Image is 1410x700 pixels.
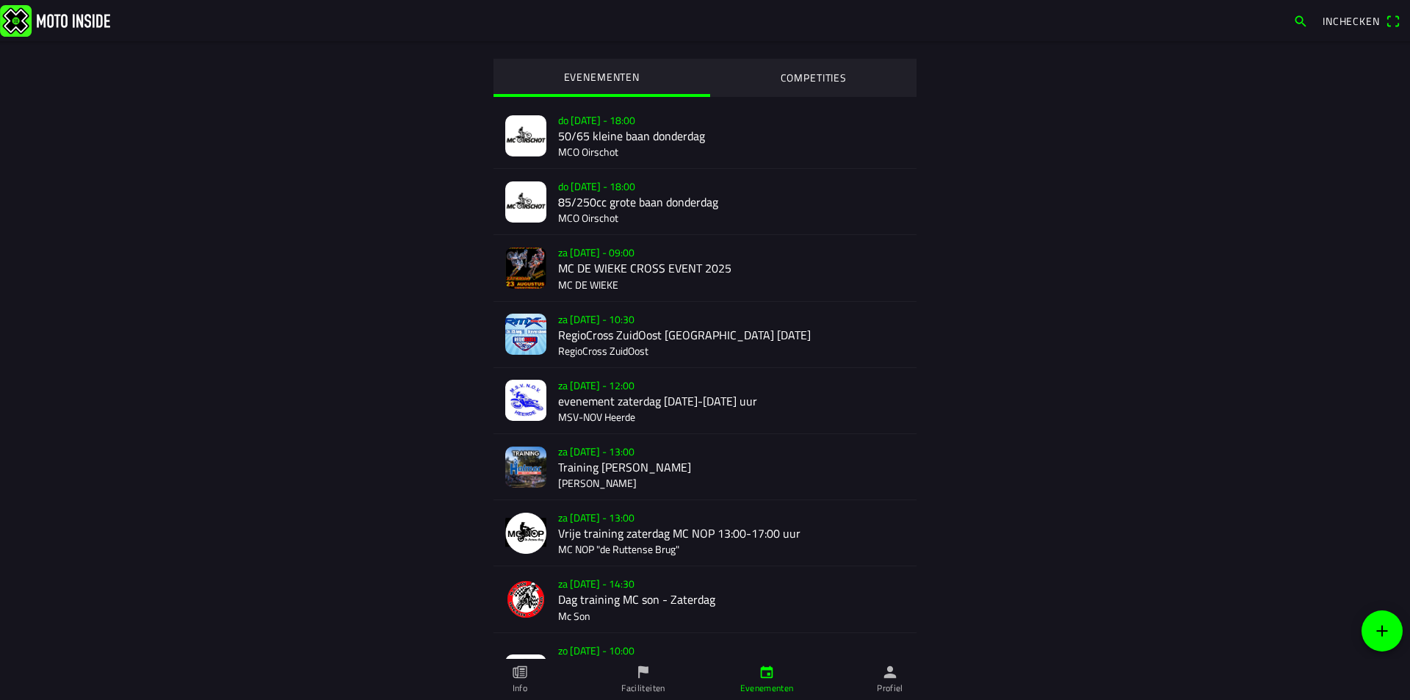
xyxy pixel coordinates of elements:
ion-label: Evenementen [740,682,794,695]
ion-label: Profiel [877,682,903,695]
ion-label: Info [513,682,527,695]
img: N3lxsS6Zhak3ei5Q5MtyPEvjHqMuKUUTBqHB2i4g.png [505,447,546,488]
a: search [1286,8,1315,33]
a: za [DATE] - 13:00Vrije training zaterdag MC NOP 13:00-17:00 uurMC NOP "de Ruttense Brug" [493,500,916,566]
a: za [DATE] - 13:00Training [PERSON_NAME][PERSON_NAME] [493,434,916,500]
ion-icon: flag [635,664,651,680]
img: guWb0P1XhtsYapbpdwNZhAwCJt4eZ7D5Jg6d3Yok.jpg [505,380,546,421]
a: Incheckenqr scanner [1315,8,1407,33]
a: za [DATE] - 10:30RegioCross ZuidOost [GEOGRAPHIC_DATA] [DATE]RegioCross ZuidOost [493,302,916,368]
ion-segment-button: EVENEMENTEN [493,59,710,97]
ion-icon: calendar [759,664,775,680]
img: CumXQZzcdmhWnmEhYrXpuWmwL1CF3yfMHlVlZmKJ.jpg [505,314,546,355]
a: do [DATE] - 18:0050/65 kleine baan donderdagMCO Oirschot [493,103,916,169]
ion-icon: paper [512,664,528,680]
img: dMDxS28loQr1f4KAzmVz61ikS0KGaiYFFx5v1Si0.jpg [505,115,546,156]
a: za [DATE] - 12:00evenement zaterdag [DATE]-[DATE] uurMSV-NOV Heerde [493,368,916,434]
span: Inchecken [1323,13,1380,29]
ion-label: Faciliteiten [621,682,665,695]
ion-icon: add [1373,622,1391,640]
img: NjdwpvkGicnr6oC83998ZTDUeXJJ29cK9cmzxz8K.png [505,513,546,554]
a: do [DATE] - 18:0085/250cc grote baan donderdagMCO Oirschot [493,169,916,235]
img: DAGMfCiumiWAS6GidGCAXcb94wwW9PL1UtxMmSTd.jpg [505,654,546,696]
ion-icon: person [882,664,898,680]
img: XorO11Qgkph3KQ5aS6Vmds1OLolbUytMGw5ybq3G.jpg [505,181,546,223]
a: za [DATE] - 14:30Dag training MC son - ZaterdagMc Son [493,566,916,632]
img: sfRBxcGZmvZ0K6QUyq9TbY0sbKJYVDoKWVN9jkDZ.png [505,579,546,620]
img: t7fnKicc1oua0hfKMZR76Q8JJTtnBpYf91yRQPdg.jpg [505,248,546,289]
ion-segment-button: COMPETITIES [710,59,917,97]
a: za [DATE] - 09:00MC DE WIEKE CROSS EVENT 2025MC DE WIEKE [493,235,916,301]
